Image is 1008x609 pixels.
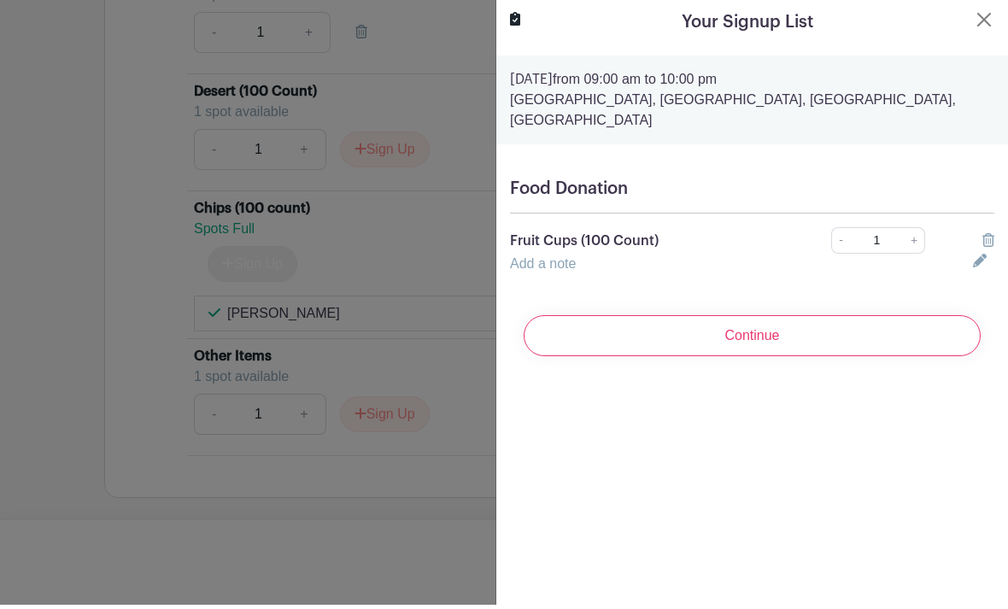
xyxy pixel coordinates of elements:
a: + [904,231,925,258]
input: Continue [524,319,981,360]
h5: Food Donation [510,183,994,203]
p: [GEOGRAPHIC_DATA], [GEOGRAPHIC_DATA], [GEOGRAPHIC_DATA], [GEOGRAPHIC_DATA] [510,94,994,135]
h5: Your Signup List [682,14,813,39]
strong: [DATE] [510,77,553,91]
a: - [831,231,850,258]
a: Add a note [510,261,576,275]
p: from 09:00 am to 10:00 pm [510,73,994,94]
button: Close [974,14,994,34]
p: Fruit Cups (100 Count) [510,235,784,255]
